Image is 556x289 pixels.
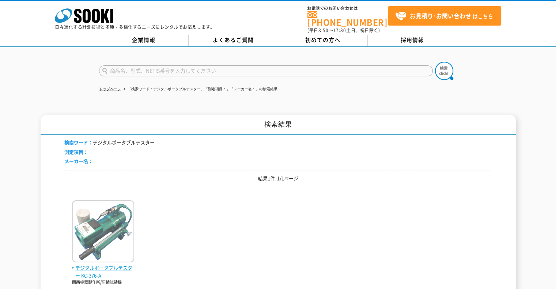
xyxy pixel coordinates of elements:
span: メーカー名： [64,157,93,164]
span: 測定項目： [64,148,88,155]
p: 日々進化する計測技術と多種・多様化するニーズにレンタルでお応えします。 [55,25,215,29]
span: デジタルポータブルテスター KC-376-A [72,264,134,280]
a: お見積り･お問い合わせはこちら [388,6,501,26]
a: 採用情報 [368,35,457,46]
p: 結果1件 1/1ページ [64,175,492,182]
span: 初めての方へ [305,36,340,44]
span: 検索ワード： [64,139,93,146]
li: デジタルポータブルテスター [64,139,155,147]
span: 8:50 [318,27,329,34]
h1: 検索結果 [41,115,516,135]
span: はこちら [395,11,493,22]
a: 初めての方へ [278,35,368,46]
a: トップページ [99,87,121,91]
a: デジタルポータブルテスター KC-376-A [72,256,134,279]
img: btn_search.png [435,62,453,80]
span: お電話でのお問い合わせは [307,6,388,11]
span: 17:30 [333,27,346,34]
img: KC-376-A [72,200,134,264]
a: よくあるご質問 [189,35,278,46]
strong: お見積り･お問い合わせ [410,11,471,20]
a: 企業情報 [99,35,189,46]
li: 「検索ワード：デジタルポータブルテスター」「測定項目：」「メーカー名：」の検索結果 [122,85,277,93]
a: [PHONE_NUMBER] [307,11,388,26]
input: 商品名、型式、NETIS番号を入力してください [99,65,433,76]
span: (平日 ～ 土日、祝日除く) [307,27,380,34]
p: 関西機器製作所/圧縮試験機 [72,280,134,286]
